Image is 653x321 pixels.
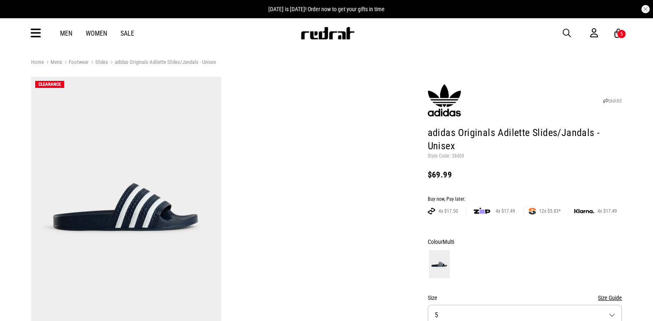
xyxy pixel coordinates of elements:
[614,29,622,38] a: 5
[429,250,450,278] img: Multi
[435,208,461,214] span: 4x $17.50
[594,208,620,214] span: 4x $17.49
[120,29,134,37] a: Sale
[62,59,89,67] a: Footwear
[529,208,536,214] img: SPLITPAY
[598,293,622,303] button: Size Guide
[268,6,385,12] span: [DATE] is [DATE]! Order now to get your gifts in time
[474,207,490,215] img: zip
[620,31,623,37] div: 5
[39,82,61,87] span: CLEARANCE
[428,126,622,153] h1: adidas Originals Adilette Slides/Jandals - Unisex
[435,311,438,319] span: 5
[60,29,72,37] a: Men
[44,59,62,67] a: Mens
[492,208,518,214] span: 4x $17.49
[428,84,461,117] img: adidas
[89,59,108,67] a: Slides
[443,238,454,245] span: Multi
[428,237,622,247] div: Colour
[428,293,622,303] div: Size
[603,98,622,104] a: SHARE
[300,27,355,39] img: Redrat logo
[574,209,594,214] img: KLARNA
[86,29,107,37] a: Women
[536,208,564,214] span: 12x $5.83*
[428,153,622,160] p: Style Code: 38409
[108,59,216,67] a: adidas Originals Adilette Slides/Jandals - Unisex
[428,170,622,180] div: $69.99
[428,196,622,203] div: Buy now, Pay later.
[31,59,44,65] a: Home
[428,208,435,214] img: AFTERPAY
